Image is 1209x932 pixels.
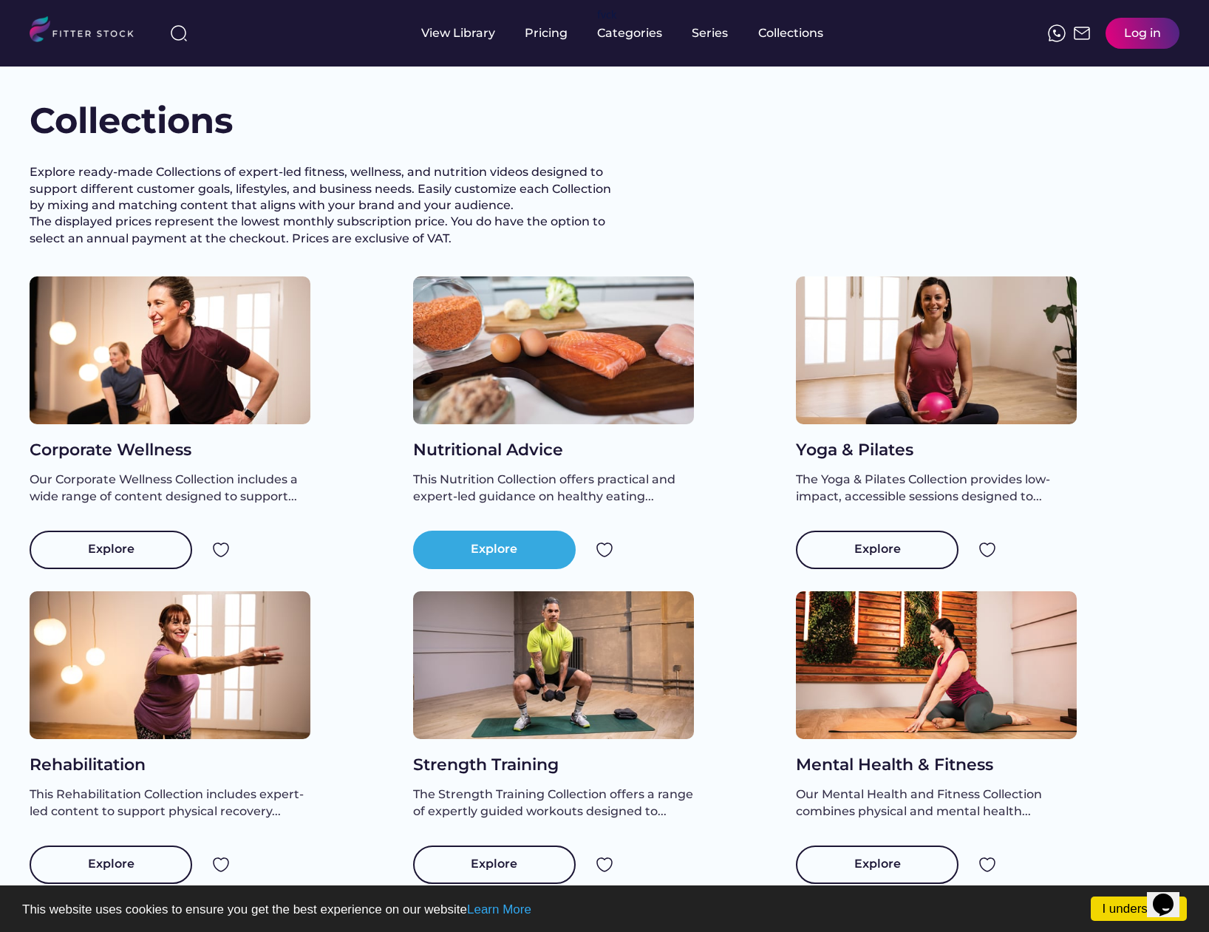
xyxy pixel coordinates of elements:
[471,541,517,559] div: Explore
[596,856,613,874] img: Group%201000002324.svg
[30,439,310,462] div: Corporate Wellness
[30,16,146,47] img: LOGO.svg
[88,541,134,559] div: Explore
[170,24,188,42] img: search-normal%203.svg
[22,903,1187,916] p: This website uses cookies to ensure you get the best experience on our website
[597,25,662,41] div: Categories
[978,541,996,559] img: Group%201000002324.svg
[471,856,517,874] div: Explore
[692,25,729,41] div: Series
[796,472,1077,505] div: The Yoga & Pilates Collection provides low-impact, accessible sessions designed to...
[596,541,613,559] img: Group%201000002324.svg
[597,7,616,22] div: fvck
[421,25,495,41] div: View Library
[413,472,694,505] div: This Nutrition Collection offers practical and expert-led guidance on healthy eating...
[796,754,1077,777] div: Mental Health & Fitness
[1048,24,1066,42] img: meteor-icons_whatsapp%20%281%29.svg
[467,902,531,916] a: Learn More
[413,786,694,820] div: The Strength Training Collection offers a range of expertly guided workouts designed to...
[88,856,134,874] div: Explore
[30,96,233,146] h1: Collections
[796,439,1077,462] div: Yoga & Pilates
[212,856,230,874] img: Group%201000002324.svg
[212,541,230,559] img: Group%201000002324.svg
[30,472,310,505] div: Our Corporate Wellness Collection includes a wide range of content designed to support...
[758,25,823,41] div: Collections
[30,754,310,777] div: Rehabilitation
[1147,873,1194,917] iframe: chat widget
[413,754,694,777] div: Strength Training
[854,856,901,874] div: Explore
[30,786,310,820] div: This Rehabilitation Collection includes expert-led content to support physical recovery...
[1073,24,1091,42] img: Frame%2051.svg
[796,786,1077,820] div: Our Mental Health and Fitness Collection combines physical and mental health...
[525,25,568,41] div: Pricing
[413,439,694,462] div: Nutritional Advice
[30,164,621,247] h2: Explore ready-made Collections of expert-led fitness, wellness, and nutrition videos designed to ...
[1091,897,1187,921] a: I understand!
[1124,25,1161,41] div: Log in
[978,856,996,874] img: Group%201000002324.svg
[854,541,901,559] div: Explore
